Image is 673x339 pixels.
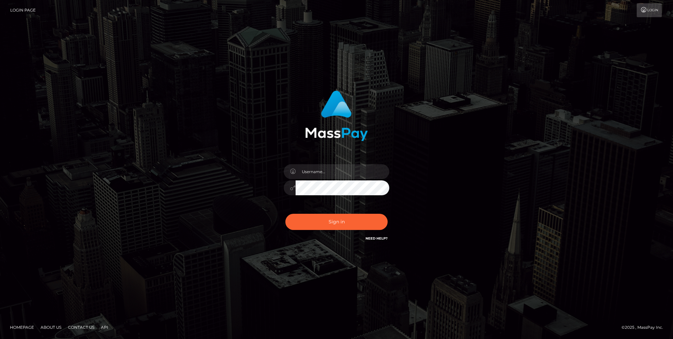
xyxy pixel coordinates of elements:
[637,3,662,17] a: Login
[622,324,668,331] div: © 2025 , MassPay Inc.
[38,322,64,332] a: About Us
[7,322,37,332] a: Homepage
[98,322,111,332] a: API
[305,91,368,141] img: MassPay Login
[10,3,36,17] a: Login Page
[366,236,388,241] a: Need Help?
[65,322,97,332] a: Contact Us
[285,214,388,230] button: Sign in
[296,164,389,179] input: Username...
